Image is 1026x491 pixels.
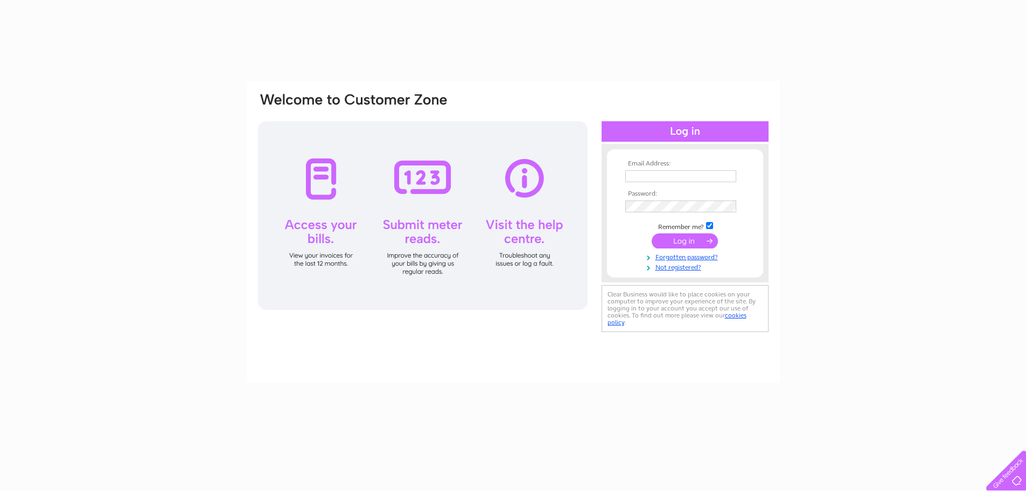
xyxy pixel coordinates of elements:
a: Not registered? [625,261,748,272]
div: Clear Business would like to place cookies on your computer to improve your experience of the sit... [602,285,769,332]
th: Password: [623,190,748,198]
td: Remember me? [623,220,748,231]
a: Forgotten password? [625,251,748,261]
th: Email Address: [623,160,748,168]
a: cookies policy [608,312,746,326]
input: Submit [652,233,718,248]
